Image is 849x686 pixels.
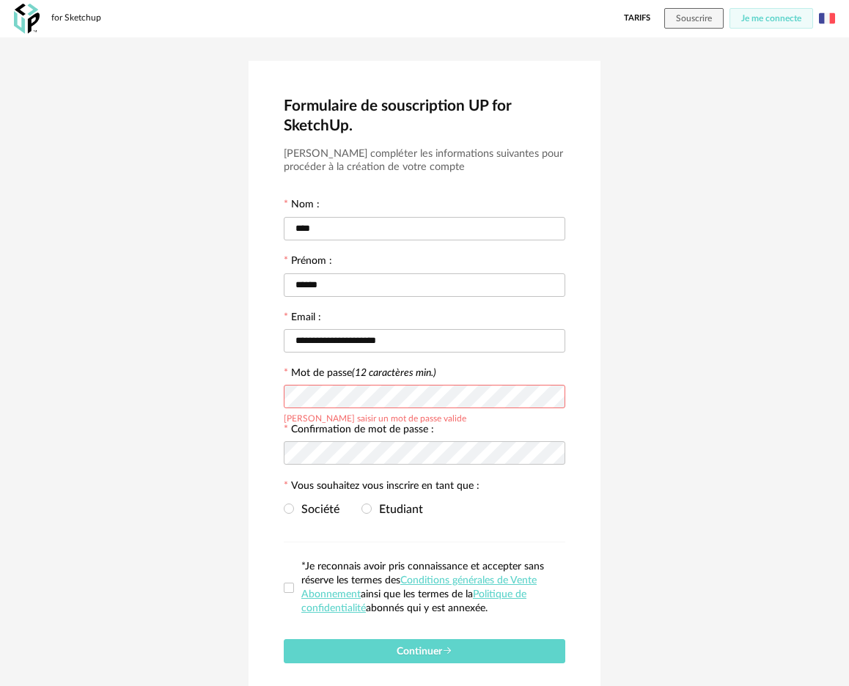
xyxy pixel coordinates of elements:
[284,481,479,494] label: Vous souhaitez vous inscrire en tant que :
[284,199,320,213] label: Nom :
[14,4,40,34] img: OXP
[397,646,452,657] span: Continuer
[624,8,650,29] a: Tarifs
[301,589,526,613] a: Politique de confidentialité
[51,12,101,24] div: for Sketchup
[352,368,436,378] i: (12 caractères min.)
[284,411,466,423] div: [PERSON_NAME] saisir un mot de passe valide
[729,8,813,29] button: Je me connecte
[301,561,544,613] span: *Je reconnais avoir pris connaissance et accepter sans réserve les termes des ainsi que les terme...
[819,10,835,26] img: fr
[284,312,321,325] label: Email :
[676,14,712,23] span: Souscrire
[741,14,801,23] span: Je me connecte
[284,424,434,438] label: Confirmation de mot de passe :
[664,8,724,29] button: Souscrire
[284,256,332,269] label: Prénom :
[372,504,423,515] span: Etudiant
[301,575,537,600] a: Conditions générales de Vente Abonnement
[284,639,565,663] button: Continuer
[294,504,339,515] span: Société
[291,368,436,378] label: Mot de passe
[284,147,565,174] h3: [PERSON_NAME] compléter les informations suivantes pour procéder à la création de votre compte
[284,96,565,136] h2: Formulaire de souscription UP for SketchUp.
